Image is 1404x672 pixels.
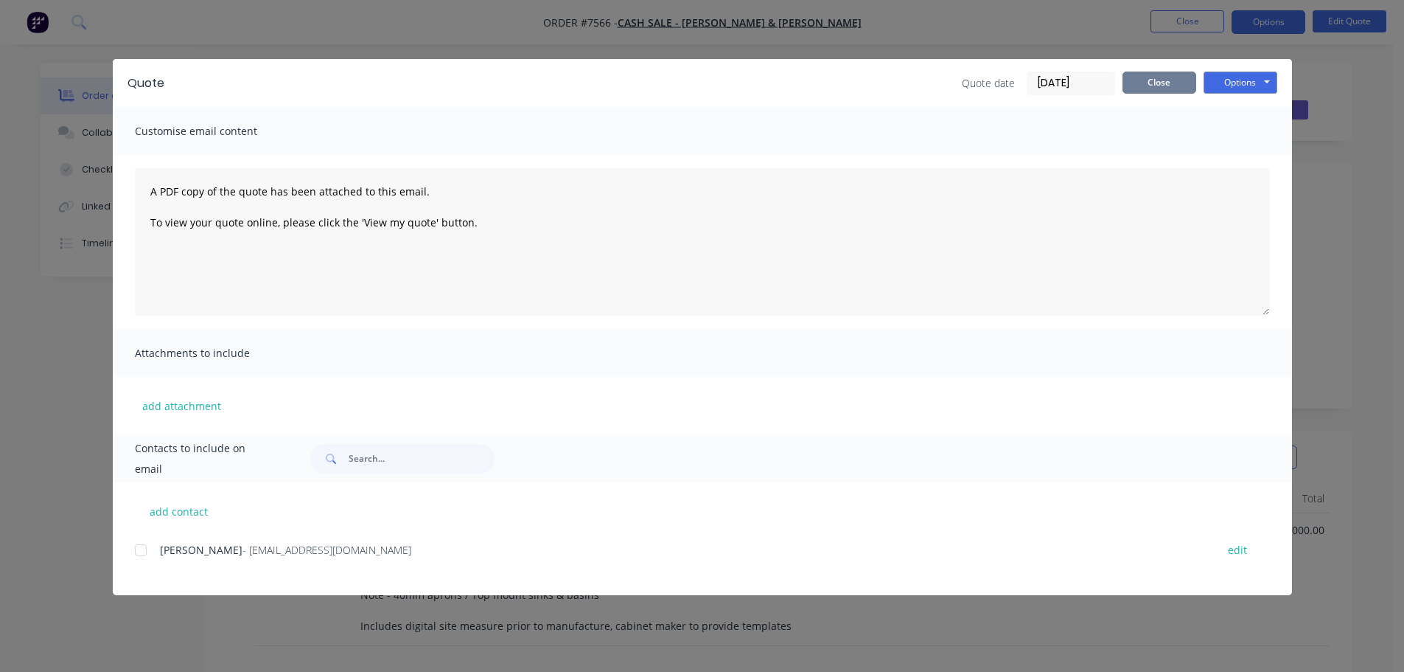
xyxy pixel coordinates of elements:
[135,121,297,142] span: Customise email content
[128,75,164,92] div: Quote
[962,75,1015,91] span: Quote date
[160,543,242,557] span: [PERSON_NAME]
[1204,72,1277,94] button: Options
[135,168,1270,316] textarea: A PDF copy of the quote has been attached to this email. To view your quote online, please click ...
[135,343,297,364] span: Attachments to include
[1219,540,1256,560] button: edit
[349,444,495,474] input: Search...
[135,500,223,522] button: add contact
[135,395,228,417] button: add attachment
[242,543,411,557] span: - [EMAIL_ADDRESS][DOMAIN_NAME]
[135,438,274,479] span: Contacts to include on email
[1122,72,1196,94] button: Close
